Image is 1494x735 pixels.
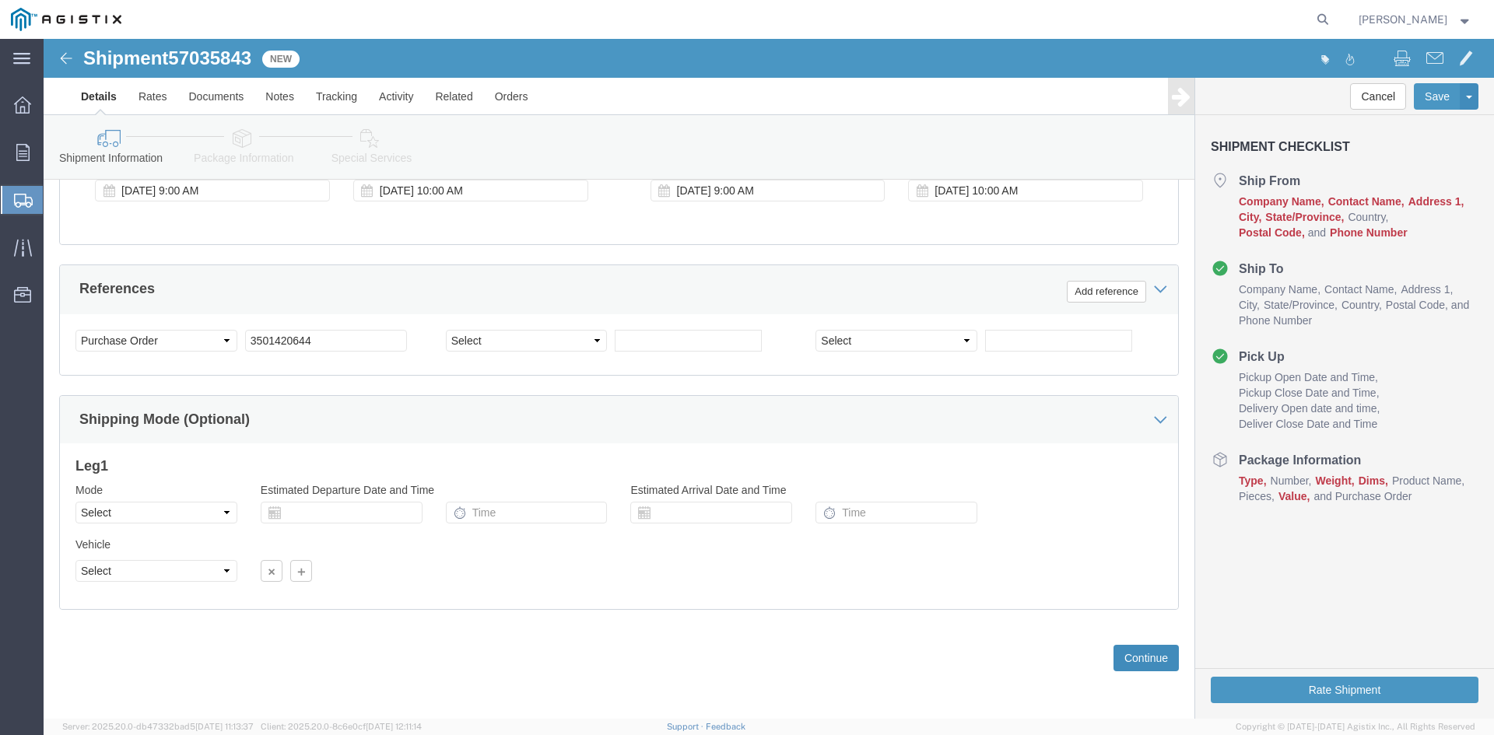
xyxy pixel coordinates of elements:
span: Greg Gonzales [1359,11,1447,28]
span: Server: 2025.20.0-db47332bad5 [62,722,254,731]
a: Support [667,722,706,731]
img: logo [11,8,121,31]
iframe: FS Legacy Container [44,39,1494,719]
a: Feedback [706,722,745,731]
span: Copyright © [DATE]-[DATE] Agistix Inc., All Rights Reserved [1236,720,1475,733]
span: Client: 2025.20.0-8c6e0cf [261,722,422,731]
button: [PERSON_NAME] [1358,10,1473,29]
span: [DATE] 12:11:14 [366,722,422,731]
span: [DATE] 11:13:37 [195,722,254,731]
